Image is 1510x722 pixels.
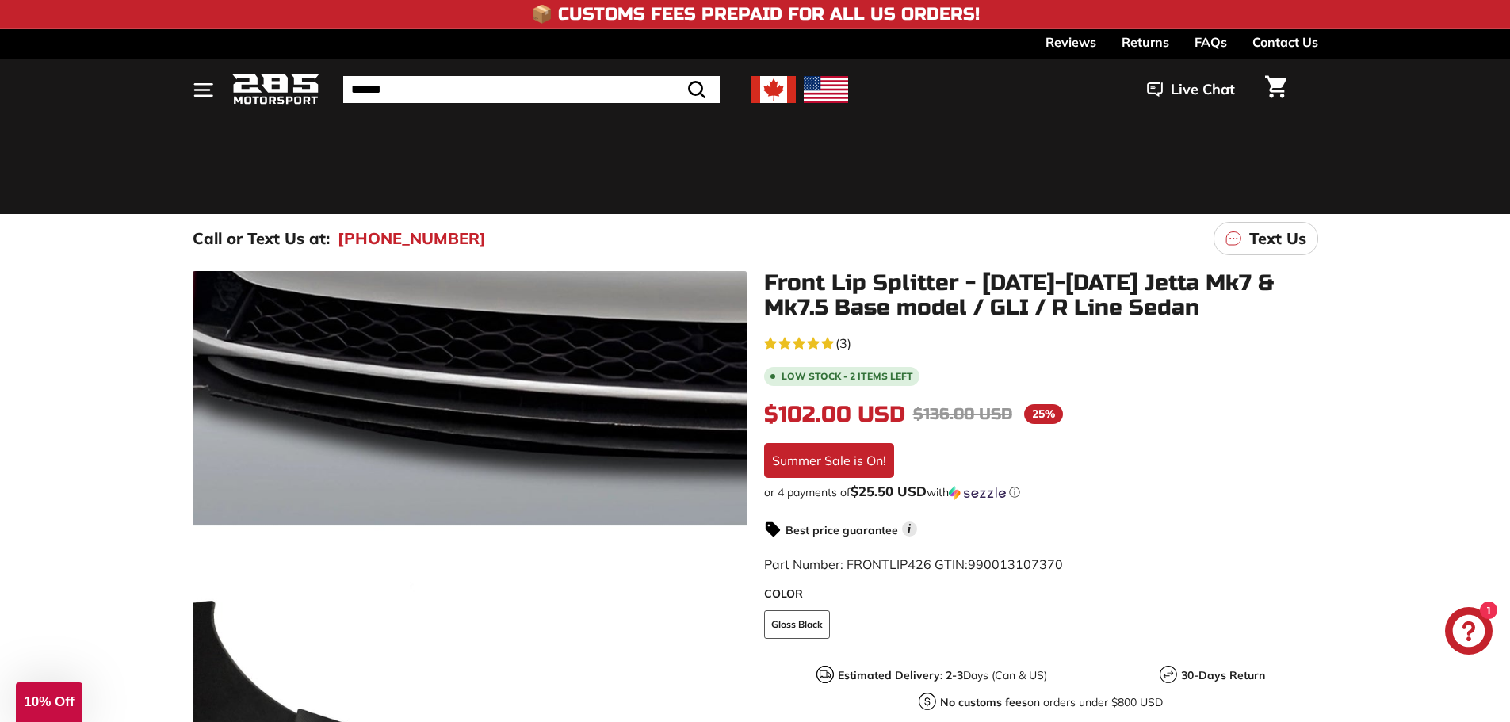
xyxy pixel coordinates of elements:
[940,694,1163,711] p: on orders under $800 USD
[1126,70,1256,109] button: Live Chat
[1252,29,1318,55] a: Contact Us
[764,401,905,428] span: $102.00 USD
[343,76,720,103] input: Search
[782,372,913,381] span: Low stock - 2 items left
[764,556,1063,572] span: Part Number: FRONTLIP426 GTIN:
[764,271,1318,320] h1: Front Lip Splitter - [DATE]-[DATE] Jetta Mk7 & Mk7.5 Base model / GLI / R Line Sedan
[838,667,1047,684] p: Days (Can & US)
[1195,29,1227,55] a: FAQs
[764,484,1318,500] div: or 4 payments of$25.50 USDwithSezzle Click to learn more about Sezzle
[193,227,330,250] p: Call or Text Us at:
[902,521,917,537] span: i
[786,523,898,537] strong: Best price guarantee
[940,695,1027,709] strong: No customs fees
[1256,63,1296,117] a: Cart
[1024,404,1063,424] span: 25%
[232,71,319,109] img: Logo_285_Motorsport_areodynamics_components
[949,486,1006,500] img: Sezzle
[851,483,927,499] span: $25.50 USD
[338,227,486,250] a: [PHONE_NUMBER]
[1249,227,1306,250] p: Text Us
[764,332,1318,353] a: 5.0 rating (3 votes)
[835,334,851,353] span: (3)
[1046,29,1096,55] a: Reviews
[1440,607,1497,659] inbox-online-store-chat: Shopify online store chat
[968,556,1063,572] span: 990013107370
[1181,668,1265,682] strong: 30-Days Return
[764,586,1318,602] label: COLOR
[838,668,963,682] strong: Estimated Delivery: 2-3
[1171,79,1235,100] span: Live Chat
[1214,222,1318,255] a: Text Us
[24,694,74,709] span: 10% Off
[764,443,894,478] div: Summer Sale is On!
[913,404,1012,424] span: $136.00 USD
[531,5,980,24] h4: 📦 Customs Fees Prepaid for All US Orders!
[1122,29,1169,55] a: Returns
[16,682,82,722] div: 10% Off
[764,484,1318,500] div: or 4 payments of with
